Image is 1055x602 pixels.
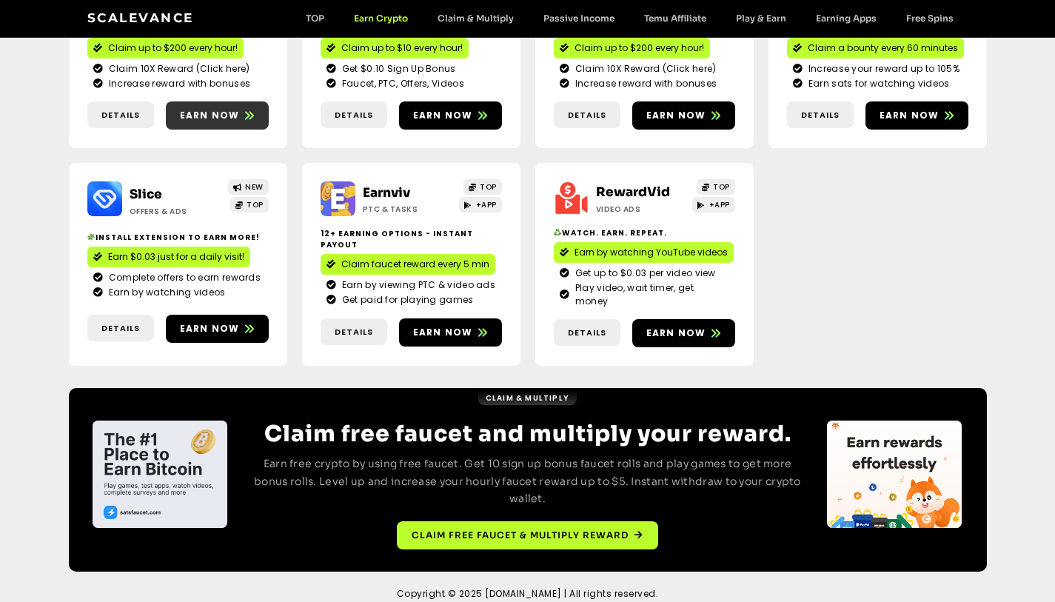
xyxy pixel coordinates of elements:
[572,77,717,90] span: Increase reward with bonuses
[423,13,529,24] a: Claim & Multiply
[105,286,226,299] span: Earn by watching videos
[247,199,264,210] span: TOP
[105,77,250,90] span: Increase reward with bonuses
[338,77,464,90] span: Faucet, PTC, Offers, Videos
[575,41,704,55] span: Claim up to $200 every hour!
[572,281,729,308] span: Play video, wait timer, get money
[108,41,238,55] span: Claim up to $200 every hour!
[338,278,495,292] span: Earn by viewing PTC & video ads
[180,322,240,335] span: Earn now
[321,318,387,346] a: Details
[480,181,497,193] span: TOP
[130,187,162,202] a: Slice
[87,247,250,267] a: Earn $0.03 just for a daily visit!
[87,232,269,243] h2: Install extension to earn more!
[87,38,244,58] a: Claim up to $200 every hour!
[808,41,958,55] span: Claim a bounty every 60 minutes
[245,181,264,193] span: NEW
[568,109,606,121] span: Details
[93,421,227,528] div: 4 / 4
[166,315,269,343] a: Earn now
[363,185,410,201] a: Earnviv
[413,109,473,122] span: Earn now
[478,391,577,405] a: Claim & Multiply
[787,101,854,129] a: Details
[463,179,502,195] a: TOP
[572,267,716,280] span: Get up to $0.03 per video view
[291,13,339,24] a: TOP
[697,179,735,195] a: TOP
[105,62,250,76] span: Claim 10X Reward (Click here)
[252,421,803,447] h2: Claim free faucet and multiply your reward.
[166,101,269,130] a: Earn now
[399,318,502,347] a: Earn now
[321,101,387,129] a: Details
[554,38,710,58] a: Claim up to $200 every hour!
[554,229,561,236] img: ♻️
[87,10,194,25] a: Scalevance
[397,521,658,549] a: Claim free faucet & multiply reward
[713,181,730,193] span: TOP
[560,62,729,76] a: Claim 10X Reward (Click here)
[338,293,474,307] span: Get paid for playing games
[399,101,502,130] a: Earn now
[646,327,706,340] span: Earn now
[476,199,497,210] span: +APP
[827,421,962,528] div: Slides
[65,587,991,601] h2: Copyright © 2025 [DOMAIN_NAME] | All rights reserved.
[801,109,840,121] span: Details
[87,101,154,129] a: Details
[412,529,629,542] span: Claim free faucet & multiply reward
[529,13,629,24] a: Passive Income
[801,13,891,24] a: Earning Apps
[554,319,620,347] a: Details
[321,38,469,58] a: Claim up to $10 every hour!
[629,13,721,24] a: Temu Affiliate
[338,62,456,76] span: Get $0.10 Sign Up Bonus
[554,242,734,263] a: Earn by watching YouTube videos
[413,326,473,339] span: Earn now
[291,13,968,24] nav: Menu
[321,254,495,275] a: Claim faucet reward every 5 min
[692,197,735,213] a: +APP
[805,62,959,76] span: Increase your reward up to 105%
[101,109,140,121] span: Details
[596,184,670,200] a: RewardVid
[865,101,968,130] a: Earn now
[87,233,95,241] img: 🧩
[101,322,140,335] span: Details
[632,319,735,347] a: Earn now
[486,392,569,404] span: Claim & Multiply
[341,258,489,271] span: Claim faucet reward every 5 min
[880,109,940,122] span: Earn now
[87,315,154,342] a: Details
[335,326,373,338] span: Details
[646,109,706,122] span: Earn now
[321,228,502,250] h2: 12+ Earning options - instant payout
[632,101,735,130] a: Earn now
[93,62,263,76] a: Claim 10X Reward (Click here)
[575,246,728,259] span: Earn by watching YouTube videos
[827,421,962,528] div: 4 / 4
[230,197,269,213] a: TOP
[93,421,227,528] div: Slides
[459,197,502,213] a: +APP
[805,77,950,90] span: Earn sats for watching videos
[252,455,803,508] p: Earn free crypto by using free faucet. Get 10 sign up bonus faucet rolls and play games to get mo...
[341,41,463,55] span: Claim up to $10 every hour!
[596,204,689,215] h2: Video ads
[108,250,244,264] span: Earn $0.03 just for a daily visit!
[335,109,373,121] span: Details
[709,199,730,210] span: +APP
[105,271,261,284] span: Complete offers to earn rewards
[339,13,423,24] a: Earn Crypto
[130,206,222,217] h2: Offers & Ads
[180,109,240,122] span: Earn now
[787,38,964,58] a: Claim a bounty every 60 minutes
[228,179,269,195] a: NEW
[891,13,968,24] a: Free Spins
[568,327,606,339] span: Details
[721,13,801,24] a: Play & Earn
[554,227,735,238] h2: Watch. Earn. Repeat.
[363,204,455,215] h2: PTC & Tasks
